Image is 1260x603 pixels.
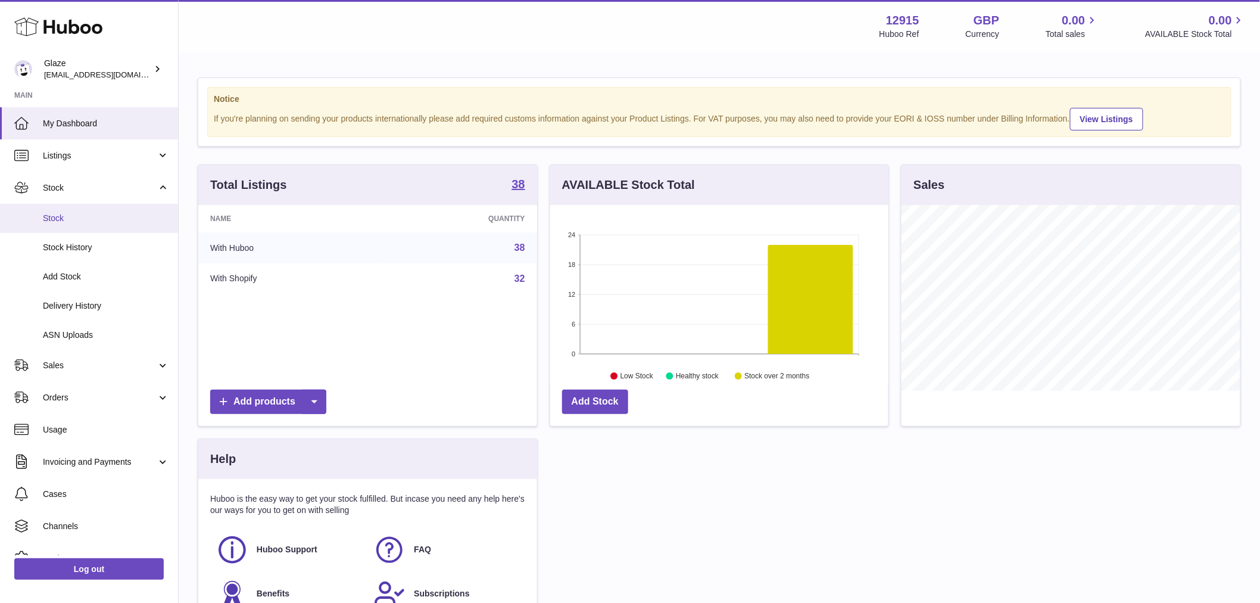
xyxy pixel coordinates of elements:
h3: AVAILABLE Stock Total [562,177,695,193]
span: My Dashboard [43,118,169,129]
span: Stock History [43,242,169,253]
strong: 38 [512,178,525,190]
span: Listings [43,150,157,161]
text: 18 [568,261,575,268]
td: With Shopify [198,263,381,294]
span: Sales [43,360,157,371]
span: Stock [43,213,169,224]
text: Healthy stock [676,372,719,381]
strong: GBP [974,13,999,29]
th: Name [198,205,381,232]
text: 6 [572,321,575,328]
text: Low Stock [620,372,654,381]
div: Huboo Ref [879,29,919,40]
span: ASN Uploads [43,330,169,341]
span: Benefits [257,588,289,599]
a: View Listings [1070,108,1143,130]
a: FAQ [373,534,519,566]
text: 0 [572,350,575,358]
text: 12 [568,291,575,298]
a: 0.00 AVAILABLE Stock Total [1145,13,1246,40]
span: [EMAIL_ADDRESS][DOMAIN_NAME] [44,70,175,79]
div: Currency [966,29,1000,40]
span: Stock [43,182,157,194]
a: 38 [512,178,525,192]
a: 32 [514,273,525,284]
span: Delivery History [43,300,169,312]
a: Huboo Support [216,534,361,566]
th: Quantity [381,205,537,232]
h3: Total Listings [210,177,287,193]
span: Invoicing and Payments [43,456,157,468]
span: Huboo Support [257,544,317,555]
text: Stock over 2 months [744,372,809,381]
h3: Sales [913,177,944,193]
img: internalAdmin-12915@internal.huboo.com [14,60,32,78]
span: Total sales [1046,29,1099,40]
span: AVAILABLE Stock Total [1145,29,1246,40]
strong: 12915 [886,13,919,29]
span: Cases [43,489,169,500]
text: 24 [568,231,575,238]
p: Huboo is the easy way to get your stock fulfilled. But incase you need any help here's our ways f... [210,493,525,516]
a: Add Stock [562,390,628,414]
a: 38 [514,243,525,253]
span: Usage [43,424,169,436]
td: With Huboo [198,232,381,263]
span: Add Stock [43,271,169,282]
span: FAQ [414,544,431,555]
a: Log out [14,558,164,580]
strong: Notice [214,94,1225,105]
h3: Help [210,451,236,467]
span: Orders [43,392,157,403]
span: 0.00 [1062,13,1086,29]
a: 0.00 Total sales [1046,13,1099,40]
a: Add products [210,390,326,414]
span: Subscriptions [414,588,469,599]
div: If you're planning on sending your products internationally please add required customs informati... [214,106,1225,130]
span: Channels [43,521,169,532]
div: Glaze [44,58,151,80]
span: 0.00 [1209,13,1232,29]
span: Settings [43,553,169,564]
